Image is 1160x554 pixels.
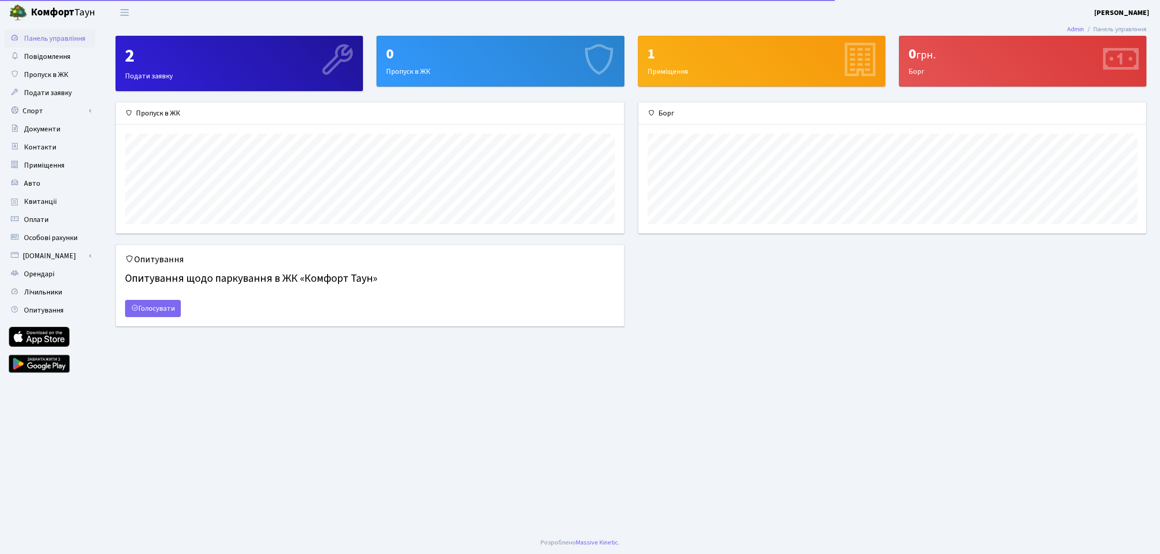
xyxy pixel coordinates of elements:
[916,47,936,63] span: грн.
[5,138,95,156] a: Контакти
[24,142,56,152] span: Контакти
[116,36,363,91] a: 2Подати заявку
[1067,24,1084,34] a: Admin
[5,29,95,48] a: Панель управління
[125,269,615,289] h4: Опитування щодо паркування в ЖК «Комфорт Таун»
[5,84,95,102] a: Подати заявку
[5,48,95,66] a: Повідомлення
[5,247,95,265] a: [DOMAIN_NAME]
[31,5,95,20] span: Таун
[24,287,62,297] span: Лічильники
[24,124,60,134] span: Документи
[638,36,885,86] div: Приміщення
[5,120,95,138] a: Документи
[5,211,95,229] a: Оплати
[125,45,353,67] div: 2
[5,265,95,283] a: Орендарі
[5,174,95,193] a: Авто
[386,45,614,63] div: 0
[116,102,624,125] div: Пропуск в ЖК
[125,300,181,317] a: Голосувати
[24,88,72,98] span: Подати заявку
[9,4,27,22] img: logo.png
[5,193,95,211] a: Квитанції
[31,5,74,19] b: Комфорт
[24,215,48,225] span: Оплати
[5,66,95,84] a: Пропуск в ЖК
[5,283,95,301] a: Лічильники
[5,156,95,174] a: Приміщення
[638,36,885,87] a: 1Приміщення
[24,269,54,279] span: Орендарі
[24,178,40,188] span: Авто
[576,538,618,547] a: Massive Kinetic
[24,197,57,207] span: Квитанції
[541,538,619,548] div: .
[909,45,1137,63] div: 0
[1094,8,1149,18] b: [PERSON_NAME]
[377,36,624,87] a: 0Пропуск в ЖК
[5,301,95,319] a: Опитування
[5,229,95,247] a: Особові рахунки
[377,36,623,86] div: Пропуск в ЖК
[24,34,85,43] span: Панель управління
[24,160,64,170] span: Приміщення
[24,305,63,315] span: Опитування
[125,254,615,265] h5: Опитування
[24,70,68,80] span: Пропуск в ЖК
[116,36,362,91] div: Подати заявку
[648,45,876,63] div: 1
[24,233,77,243] span: Особові рахунки
[541,538,576,547] a: Розроблено
[899,36,1146,86] div: Борг
[1094,7,1149,18] a: [PERSON_NAME]
[1054,20,1160,39] nav: breadcrumb
[1084,24,1146,34] li: Панель управління
[638,102,1146,125] div: Борг
[24,52,70,62] span: Повідомлення
[113,5,136,20] button: Переключити навігацію
[5,102,95,120] a: Спорт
